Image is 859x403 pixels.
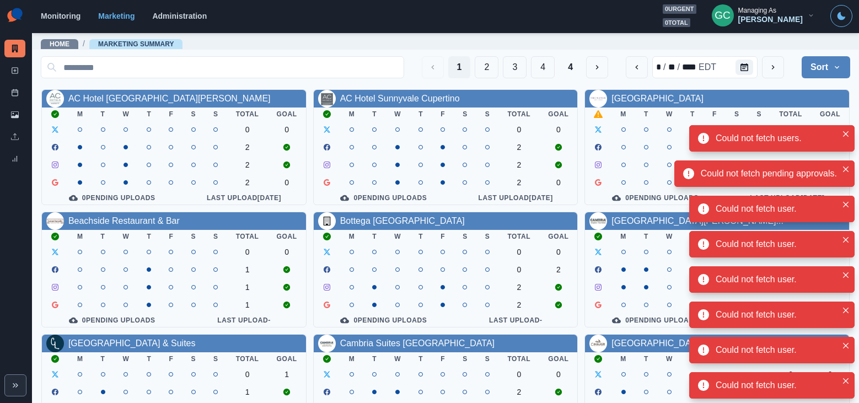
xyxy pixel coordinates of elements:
[236,370,259,379] div: 0
[236,300,259,309] div: 1
[734,194,840,202] div: Last Upload [DATE]
[363,352,385,366] th: T
[46,212,64,230] img: 430870606982415
[476,230,499,243] th: S
[839,127,852,141] button: Close
[236,143,259,152] div: 2
[51,316,174,325] div: 0 Pending Uploads
[657,108,681,121] th: W
[432,352,454,366] th: F
[507,370,530,379] div: 0
[589,335,607,352] img: 1890960284523832
[454,352,476,366] th: S
[839,374,852,388] button: Close
[507,178,530,187] div: 2
[663,4,696,14] span: 0 urgent
[611,216,783,225] a: [GEOGRAPHIC_DATA][PERSON_NAME]...
[539,230,577,243] th: Goal
[432,230,454,243] th: F
[507,248,530,256] div: 0
[318,212,336,230] img: default-building-icon.png
[839,268,852,282] button: Close
[138,352,160,366] th: T
[507,300,530,309] div: 2
[716,273,837,286] div: Could not fetch user.
[227,108,268,121] th: Total
[655,61,662,74] div: month
[4,84,25,101] a: Post Schedule
[611,352,635,366] th: M
[46,90,64,108] img: 672556563102265
[635,352,657,366] th: T
[748,230,771,243] th: S
[611,94,704,103] a: [GEOGRAPHIC_DATA]
[182,352,205,366] th: S
[507,143,530,152] div: 2
[594,316,717,325] div: 0 Pending Uploads
[548,370,568,379] div: 0
[704,230,726,243] th: F
[68,94,271,103] a: AC Hotel [GEOGRAPHIC_DATA][PERSON_NAME]
[277,248,297,256] div: 0
[589,212,607,230] img: 365514629980090
[68,108,92,121] th: M
[463,194,568,202] div: Last Upload [DATE]
[735,60,753,75] button: Calendar
[611,338,704,348] a: [GEOGRAPHIC_DATA]
[655,61,717,74] div: Date
[340,216,465,225] a: Bottega [GEOGRAPHIC_DATA]
[268,230,306,243] th: Goal
[839,233,852,246] button: Close
[839,163,852,176] button: Close
[205,230,227,243] th: S
[820,300,840,309] div: 3
[667,61,677,74] div: day
[182,108,205,121] th: S
[657,230,681,243] th: W
[454,230,476,243] th: S
[236,388,259,396] div: 1
[46,335,64,352] img: 175414205997774
[839,304,852,317] button: Close
[498,230,539,243] th: Total
[432,108,454,121] th: F
[770,230,811,243] th: Total
[559,56,582,78] button: Last Page
[716,308,837,321] div: Could not fetch user.
[716,132,837,145] div: Could not fetch users.
[68,230,92,243] th: M
[531,56,555,78] button: Page 4
[498,108,539,121] th: Total
[839,198,852,211] button: Close
[507,265,530,274] div: 0
[4,150,25,168] a: Review Summary
[363,108,385,121] th: T
[811,108,849,121] th: Goal
[748,108,771,121] th: S
[681,352,704,366] th: T
[4,40,25,57] a: Marketing Summary
[726,230,748,243] th: S
[839,339,852,352] button: Close
[586,56,608,78] button: Next Media
[410,230,432,243] th: T
[635,230,657,243] th: T
[677,61,681,74] div: /
[92,230,114,243] th: T
[738,15,803,24] div: [PERSON_NAME]
[160,108,182,121] th: F
[726,108,748,121] th: S
[716,202,837,216] div: Could not fetch user.
[548,178,568,187] div: 0
[548,248,568,256] div: 0
[594,194,717,202] div: 0 Pending Uploads
[701,167,837,180] div: Could not fetch pending approvals.
[635,108,657,121] th: T
[410,108,432,121] th: T
[475,56,498,78] button: Page 2
[548,125,568,134] div: 0
[236,160,259,169] div: 2
[4,374,26,396] button: Expand
[340,230,364,243] th: M
[762,56,784,78] button: next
